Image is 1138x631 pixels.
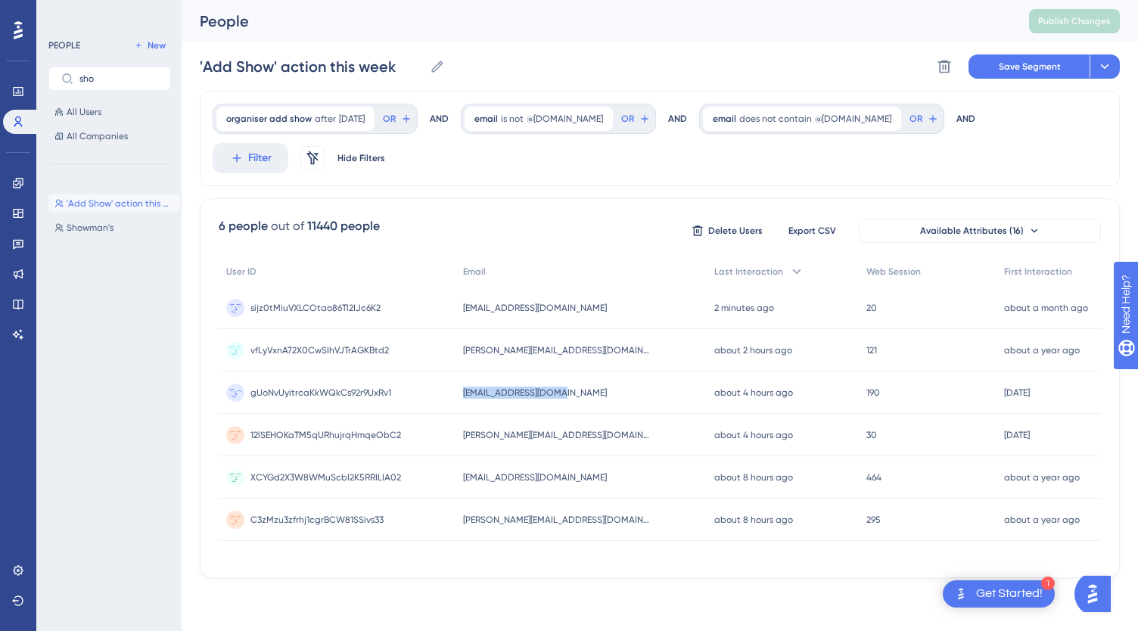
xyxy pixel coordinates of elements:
[48,194,180,213] button: 'Add Show' action this week
[250,429,401,441] span: 12lSEHOKaTM5qURhujrqHmqeObC2
[67,130,128,142] span: All Companies
[1029,9,1120,33] button: Publish Changes
[1004,387,1030,398] time: [DATE]
[956,104,975,134] div: AND
[866,387,880,399] span: 190
[36,4,95,22] span: Need Help?
[271,217,304,235] div: out of
[337,146,385,170] button: Hide Filters
[248,149,272,167] span: Filter
[250,514,384,526] span: C3zMzu3zfrhj1cgrBCW81SSivs33
[866,302,877,314] span: 20
[714,472,793,483] time: about 8 hours ago
[148,39,166,51] span: New
[714,387,793,398] time: about 4 hours ago
[714,514,793,525] time: about 8 hours ago
[463,344,652,356] span: [PERSON_NAME][EMAIL_ADDRESS][DOMAIN_NAME]
[48,39,80,51] div: PEOPLE
[621,113,634,125] span: OR
[48,127,171,145] button: All Companies
[866,471,881,483] span: 464
[788,225,836,237] span: Export CSV
[67,222,113,234] span: Showman's
[668,104,687,134] div: AND
[1004,266,1072,278] span: First Interaction
[250,302,381,314] span: sijz0tMiuVXLCOtao86Tl2IJc6K2
[714,430,793,440] time: about 4 hours ago
[969,54,1090,79] button: Save Segment
[219,217,268,235] div: 6 people
[383,113,396,125] span: OR
[1004,303,1088,313] time: about a month ago
[1038,15,1111,27] span: Publish Changes
[474,113,498,125] span: email
[250,471,401,483] span: XCYGd2X3W8WMuScbI2K5RRILIA02
[714,266,783,278] span: Last Interaction
[1004,472,1080,483] time: about a year ago
[952,585,970,603] img: launcher-image-alternative-text
[200,11,991,32] div: People
[527,113,603,125] span: @[DOMAIN_NAME]
[67,197,174,210] span: 'Add Show' action this week
[999,61,1061,73] span: Save Segment
[976,586,1043,602] div: Get Started!
[1004,345,1080,356] time: about a year ago
[250,387,391,399] span: gUoNvUyitrcaKkWQkCs92r9UxRv1
[739,113,812,125] span: does not contain
[381,107,414,131] button: OR
[714,303,774,313] time: 2 minutes ago
[339,113,365,125] span: [DATE]
[463,266,486,278] span: Email
[866,514,881,526] span: 295
[866,344,877,356] span: 121
[79,73,158,84] input: Search
[1041,577,1055,590] div: 1
[859,219,1101,243] button: Available Attributes (16)
[307,217,380,235] div: 11440 people
[714,345,792,356] time: about 2 hours ago
[226,113,312,125] span: organiser add show
[501,113,524,125] span: is not
[315,113,336,125] span: after
[337,152,385,164] span: Hide Filters
[866,266,921,278] span: Web Session
[943,580,1055,608] div: Open Get Started! checklist, remaining modules: 1
[200,56,424,77] input: Segment Name
[907,107,941,131] button: OR
[48,103,171,121] button: All Users
[708,225,763,237] span: Delete Users
[774,219,850,243] button: Export CSV
[430,104,449,134] div: AND
[129,36,171,54] button: New
[1004,514,1080,525] time: about a year ago
[713,113,736,125] span: email
[815,113,891,125] span: @[DOMAIN_NAME]
[463,471,607,483] span: [EMAIL_ADDRESS][DOMAIN_NAME]
[920,225,1024,237] span: Available Attributes (16)
[909,113,922,125] span: OR
[1004,430,1030,440] time: [DATE]
[67,106,101,118] span: All Users
[1074,571,1120,617] iframe: UserGuiding AI Assistant Launcher
[463,429,652,441] span: [PERSON_NAME][EMAIL_ADDRESS][DOMAIN_NAME]
[213,143,288,173] button: Filter
[866,429,877,441] span: 30
[250,344,389,356] span: vfLyVxnA72X0CwSIhVJTrAGKBtd2
[689,219,765,243] button: Delete Users
[463,302,607,314] span: [EMAIL_ADDRESS][DOMAIN_NAME]
[226,266,257,278] span: User ID
[619,107,652,131] button: OR
[48,219,180,237] button: Showman's
[463,514,652,526] span: [PERSON_NAME][EMAIL_ADDRESS][DOMAIN_NAME]
[463,387,607,399] span: [EMAIL_ADDRESS][DOMAIN_NAME]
